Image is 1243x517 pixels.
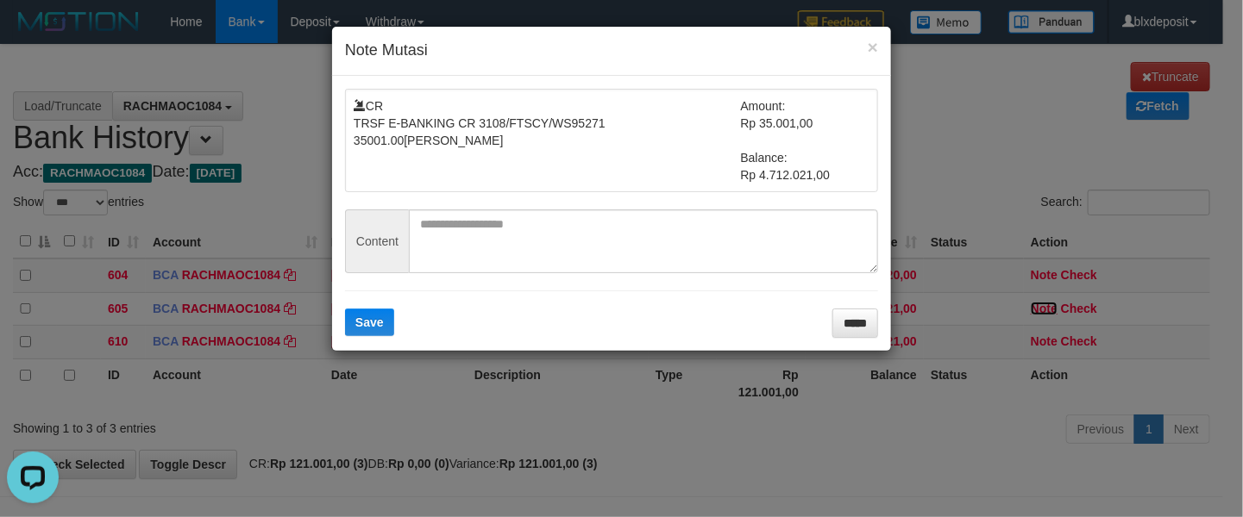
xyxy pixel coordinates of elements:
[345,40,878,62] h4: Note Mutasi
[741,97,870,184] td: Amount: Rp 35.001,00 Balance: Rp 4.712.021,00
[345,209,409,273] span: Content
[345,308,394,336] button: Save
[355,315,384,329] span: Save
[868,38,878,56] button: ×
[354,97,741,184] td: CR TRSF E-BANKING CR 3108/FTSCY/WS95271 35001.00[PERSON_NAME]
[7,7,59,59] button: Open LiveChat chat widget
